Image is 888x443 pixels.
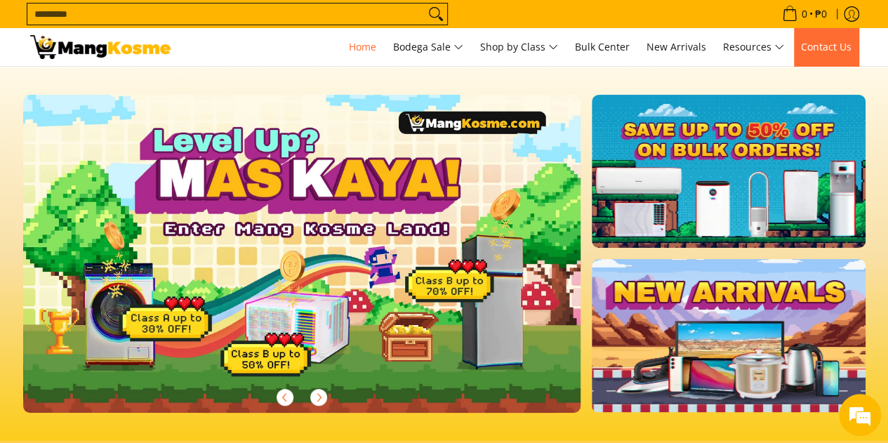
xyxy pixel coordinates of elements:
[647,40,706,53] span: New Arrivals
[473,28,565,66] a: Shop by Class
[723,39,784,56] span: Resources
[270,382,300,413] button: Previous
[480,39,558,56] span: Shop by Class
[185,28,859,66] nav: Main Menu
[575,40,630,53] span: Bulk Center
[778,6,831,22] span: •
[794,28,859,66] a: Contact Us
[23,95,581,413] img: Gaming desktop banner
[30,35,171,59] img: Mang Kosme: Your Home Appliances Warehouse Sale Partner!
[349,40,376,53] span: Home
[800,9,809,19] span: 0
[716,28,791,66] a: Resources
[813,9,829,19] span: ₱0
[393,39,463,56] span: Bodega Sale
[425,4,447,25] button: Search
[303,382,334,413] button: Next
[342,28,383,66] a: Home
[568,28,637,66] a: Bulk Center
[640,28,713,66] a: New Arrivals
[386,28,470,66] a: Bodega Sale
[801,40,851,53] span: Contact Us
